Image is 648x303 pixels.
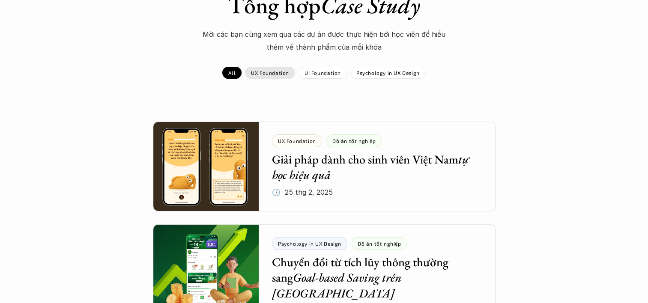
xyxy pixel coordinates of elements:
p: Psychology in UX Design [356,70,420,76]
a: UI Foundation [299,67,347,79]
p: All [228,70,236,76]
a: UX FoundationĐồ án tốt nghiệpGiải pháp dành cho sinh viên Việt Namtự học hiệu quả🕔 25 thg 2, 2025 [153,122,496,211]
p: UI Foundation [305,70,341,76]
a: UX Foundation [245,67,295,79]
p: UX Foundation [251,70,289,76]
a: Psychology in UX Design [350,67,426,79]
p: Mời các bạn cùng xem qua các dự án được thực hiện bới học viên để hiểu thêm về thành phẩm của mỗi... [196,28,453,54]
